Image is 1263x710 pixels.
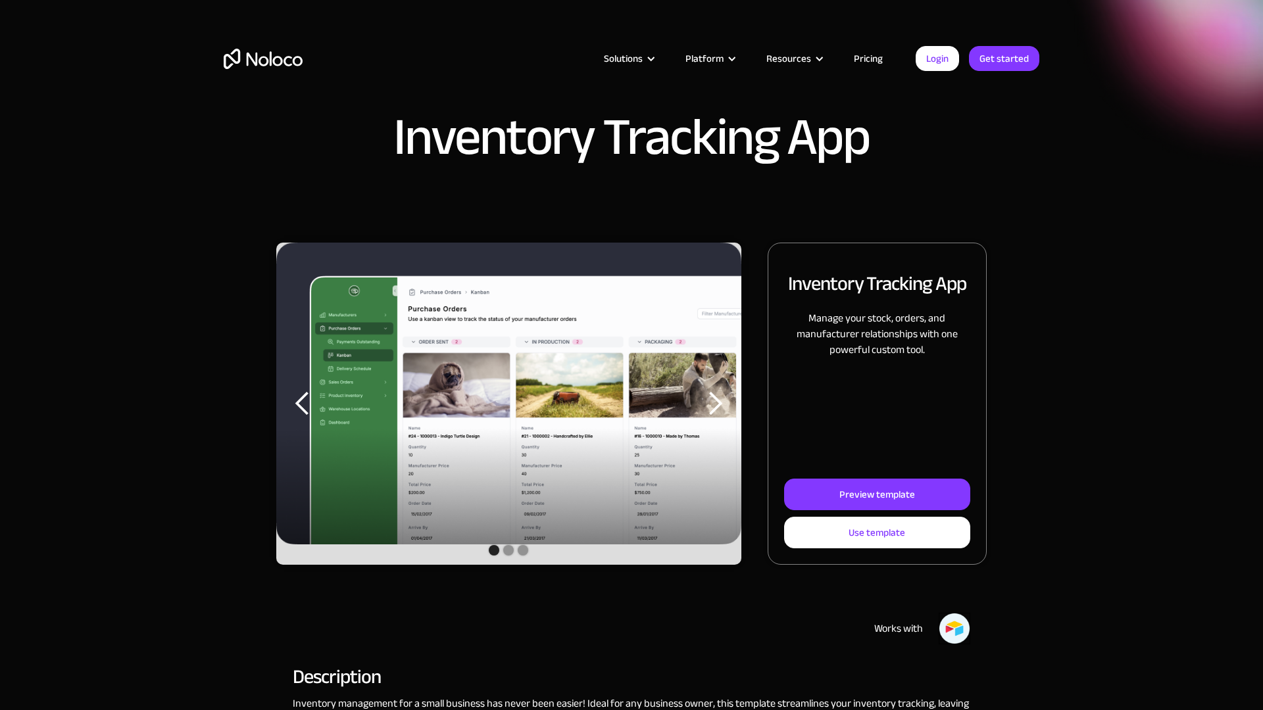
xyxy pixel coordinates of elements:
div: Show slide 3 of 3 [518,545,528,556]
div: Platform [685,50,724,67]
a: home [224,49,303,69]
div: 1 of 3 [276,243,741,565]
div: next slide [689,243,741,565]
div: Use template [849,524,905,541]
div: Solutions [587,50,669,67]
h2: Description [293,671,970,682]
a: Use template [784,517,970,548]
a: Login [916,46,959,71]
h2: Inventory Tracking App [788,270,966,297]
a: Pricing [837,50,899,67]
div: Solutions [604,50,643,67]
p: Manage your stock, orders, and manufacturer relationships with one powerful custom tool. [784,310,970,358]
a: Get started [969,46,1039,71]
div: Resources [766,50,811,67]
div: Works with [874,621,923,636]
h1: Inventory Tracking App [393,111,870,164]
div: Resources [750,50,837,67]
div: Show slide 2 of 3 [503,545,514,556]
div: Preview template [839,486,915,503]
div: previous slide [276,243,329,565]
div: Platform [669,50,750,67]
div: Show slide 1 of 3 [489,545,499,556]
img: Airtable [939,613,970,644]
div: carousel [276,243,741,565]
a: Preview template [784,479,970,510]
